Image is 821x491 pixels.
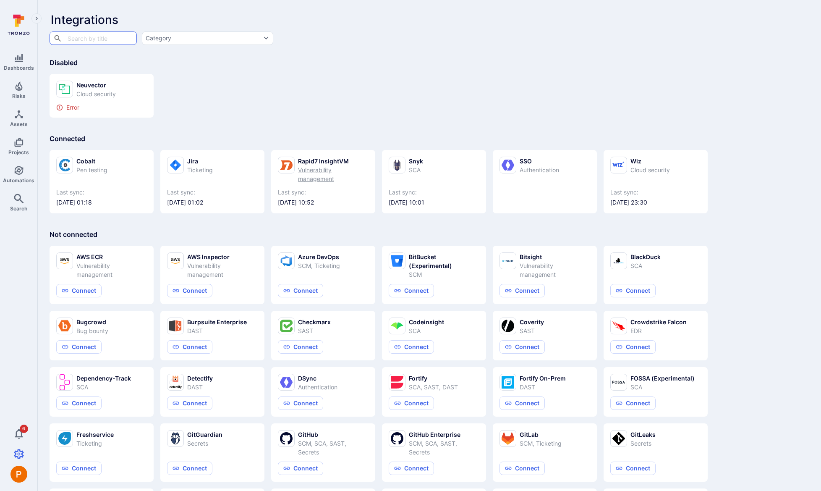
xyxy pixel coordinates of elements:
[298,157,369,165] div: Rapid7 InsightVM
[610,157,701,207] a: WizCloud securityLast sync:[DATE] 23:30
[409,383,458,391] div: SCA, SAST, DAST
[187,252,258,261] div: AWS Inspector
[278,198,369,207] span: [DATE] 10:52
[167,396,212,410] button: Connect
[409,165,423,174] div: SCA
[65,31,120,45] input: Search by title
[298,326,331,335] div: SAST
[389,396,434,410] button: Connect
[56,462,102,475] button: Connect
[409,430,479,439] div: GitHub Enterprise
[76,252,147,261] div: AWS ECR
[20,425,28,433] span: 6
[56,157,147,207] a: CobaltPen testingLast sync:[DATE] 01:18
[298,252,340,261] div: Azure DevOps
[50,230,97,239] span: Not connected
[389,462,434,475] button: Connect
[630,374,695,383] div: FOSSA (Experimental)
[409,270,479,279] div: SCM
[4,65,34,71] span: Dashboards
[167,340,212,354] button: Connect
[12,93,26,99] span: Risks
[8,149,29,155] span: Projects
[499,157,590,207] a: SSOAuthentication
[167,157,258,207] a: JiraTicketingLast sync:[DATE] 01:02
[278,188,369,197] span: Last sync:
[409,326,444,335] div: SCA
[56,81,147,111] a: NeuvectorCloud securityError
[167,198,258,207] span: [DATE] 01:02
[630,165,670,174] div: Cloud security
[10,205,27,212] span: Search
[187,430,222,439] div: GitGuardian
[187,318,247,326] div: Burpsuite Enterprise
[499,340,545,354] button: Connect
[10,466,27,483] img: ACg8ocICMCW9Gtmm-eRbQDunRucU07-w0qv-2qX63v-oG-s=s96-c
[50,134,85,143] span: Connected
[499,462,545,475] button: Connect
[167,188,258,197] span: Last sync:
[389,188,479,197] span: Last sync:
[76,157,107,165] div: Cobalt
[499,284,545,297] button: Connect
[630,318,687,326] div: Crowdstrike Falcon
[167,462,212,475] button: Connect
[520,374,566,383] div: Fortify On-Prem
[56,104,147,111] div: Error
[10,121,28,127] span: Assets
[51,13,118,27] span: Integrations
[56,396,102,410] button: Connect
[630,439,656,448] div: Secrets
[520,261,590,279] div: Vulnerability management
[187,165,213,174] div: Ticketing
[520,318,544,326] div: Coverity
[187,439,222,448] div: Secrets
[76,81,116,89] div: Neuvector
[630,157,670,165] div: Wiz
[520,165,559,174] div: Authentication
[76,326,108,335] div: Bug bounty
[76,374,131,383] div: Dependency-Track
[3,177,34,184] span: Automations
[278,340,323,354] button: Connect
[56,284,102,297] button: Connect
[389,157,479,207] a: SnykSCALast sync:[DATE] 10:01
[187,374,213,383] div: Detectify
[142,32,273,45] button: Category
[409,374,458,383] div: Fortify
[298,261,340,270] div: SCM, Ticketing
[56,198,147,207] span: [DATE] 01:18
[630,326,687,335] div: EDR
[278,284,323,297] button: Connect
[278,157,369,207] a: Rapid7 InsightVMVulnerability managementLast sync:[DATE] 10:52
[56,188,147,197] span: Last sync:
[298,165,369,183] div: Vulnerability management
[298,439,369,457] div: SCM, SCA, SAST, Secrets
[146,34,171,42] div: Category
[409,157,423,165] div: Snyk
[56,340,102,354] button: Connect
[520,383,566,391] div: DAST
[76,439,114,448] div: Ticketing
[298,430,369,439] div: GitHub
[409,318,444,326] div: Codeinsight
[389,284,434,297] button: Connect
[76,165,107,174] div: Pen testing
[187,326,247,335] div: DAST
[31,13,42,24] button: Expand navigation menu
[520,439,562,448] div: SCM, Ticketing
[76,318,108,326] div: Bugcrowd
[520,326,544,335] div: SAST
[76,89,116,98] div: Cloud security
[520,157,559,165] div: SSO
[610,188,701,197] span: Last sync:
[50,58,78,67] span: Disabled
[167,284,212,297] button: Connect
[76,430,114,439] div: Freshservice
[187,261,258,279] div: Vulnerability management
[10,466,27,483] div: Peter Baker
[610,396,656,410] button: Connect
[520,430,562,439] div: GitLab
[610,284,656,297] button: Connect
[389,198,479,207] span: [DATE] 10:01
